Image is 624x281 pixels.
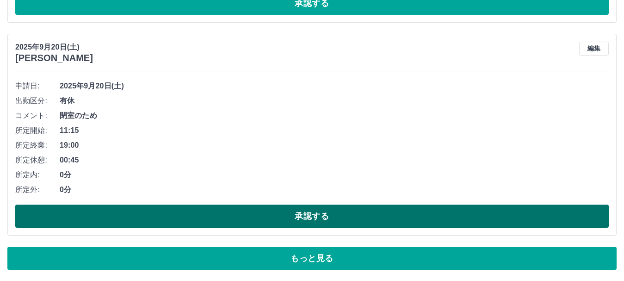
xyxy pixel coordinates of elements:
button: 承認する [15,205,609,228]
p: 2025年9月20日(土) [15,42,93,53]
span: 出勤区分: [15,95,60,106]
button: もっと見る [7,247,617,270]
span: 所定開始: [15,125,60,136]
span: 有休 [60,95,609,106]
span: 0分 [60,184,609,195]
span: コメント: [15,110,60,121]
span: 所定外: [15,184,60,195]
span: 所定終業: [15,140,60,151]
span: 所定内: [15,169,60,181]
span: 申請日: [15,81,60,92]
span: 0分 [60,169,609,181]
span: 2025年9月20日(土) [60,81,609,92]
span: 19:00 [60,140,609,151]
h3: [PERSON_NAME] [15,53,93,63]
span: 閉室のため [60,110,609,121]
span: 11:15 [60,125,609,136]
span: 00:45 [60,155,609,166]
span: 所定休憩: [15,155,60,166]
button: 編集 [579,42,609,56]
